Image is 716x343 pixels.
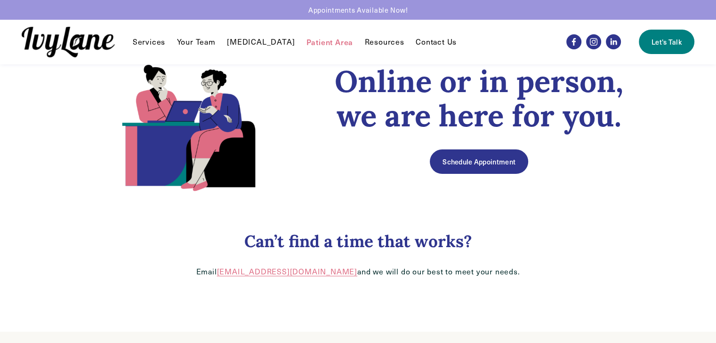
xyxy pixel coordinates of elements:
p: Email and we will do our best to meet your needs. [76,267,641,277]
h3: Can’t find a time that works? [76,231,641,252]
span: Resources [365,37,404,47]
a: Instagram [586,34,601,49]
a: LinkedIn [606,34,621,49]
a: Contact Us [416,36,457,47]
a: folder dropdown [133,36,165,47]
a: Facebook [566,34,581,49]
a: Your Team [177,36,216,47]
span: Services [133,37,165,47]
h1: Online or in person, we are here for you. [318,64,641,133]
img: Ivy Lane Counseling &mdash; Therapy that works for you [22,27,115,57]
a: [MEDICAL_DATA] [227,36,295,47]
a: Let's Talk [639,30,694,54]
a: Schedule Appointment [430,149,528,174]
a: folder dropdown [365,36,404,47]
a: Patient Area [306,36,354,47]
a: [EMAIL_ADDRESS][DOMAIN_NAME] [217,266,357,276]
